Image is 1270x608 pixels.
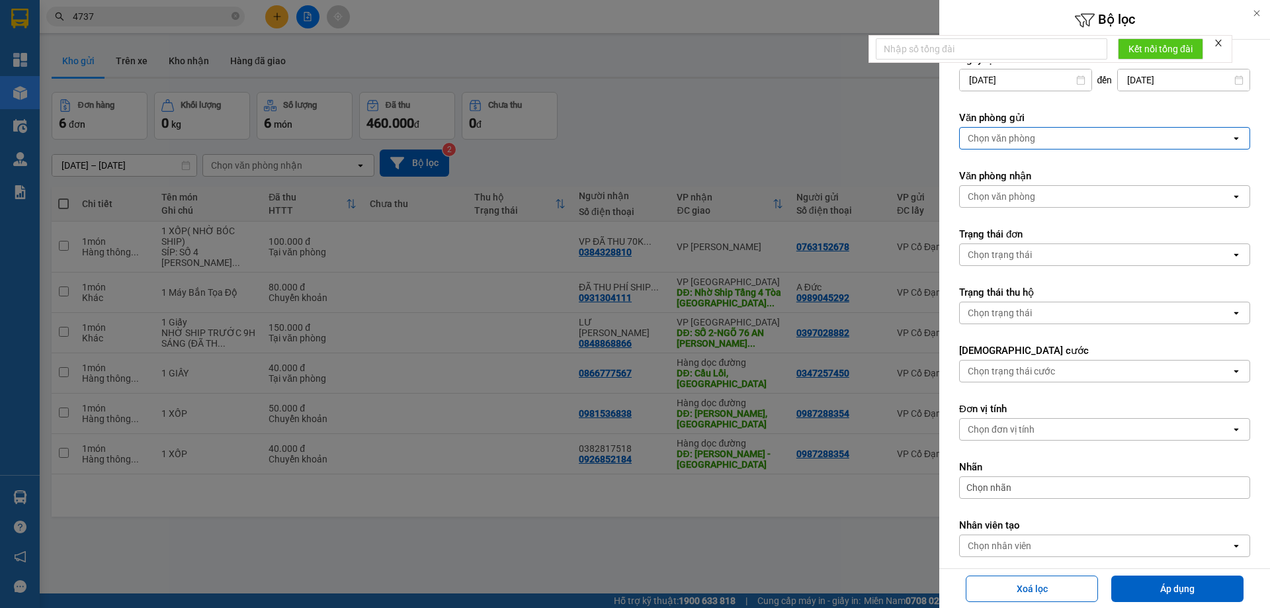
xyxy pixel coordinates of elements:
label: Trạng thái thu hộ [959,286,1250,299]
span: close [1214,38,1223,48]
input: Select a date. [960,69,1091,91]
svg: open [1231,541,1242,551]
div: Chọn trạng thái [968,248,1032,261]
button: Xoá lọc [966,576,1098,602]
div: Chọn đơn vị tính [968,423,1035,436]
label: Trạng thái đơn [959,228,1250,241]
div: Chọn văn phòng [968,132,1035,145]
label: [DEMOGRAPHIC_DATA] cước [959,344,1250,357]
button: Áp dụng [1111,576,1244,602]
button: Kết nối tổng đài [1118,38,1203,60]
input: Nhập số tổng đài [876,38,1107,60]
div: Chọn trạng thái cước [968,365,1055,378]
svg: open [1231,308,1242,318]
svg: open [1231,424,1242,435]
label: Nhân viên tạo [959,519,1250,532]
div: Chọn nhân viên [968,539,1031,552]
div: Chọn văn phòng [968,190,1035,203]
input: Select a date. [1118,69,1249,91]
h6: Bộ lọc [939,10,1270,30]
label: Đơn vị tính [959,402,1250,415]
span: Kết nối tổng đài [1128,42,1193,56]
label: Nhãn [959,460,1250,474]
span: Chọn nhãn [966,481,1011,494]
svg: open [1231,191,1242,202]
svg: open [1231,366,1242,376]
svg: open [1231,133,1242,144]
span: đến [1097,73,1113,87]
div: Chọn trạng thái [968,306,1032,320]
label: Văn phòng nhận [959,169,1250,183]
svg: open [1231,249,1242,260]
label: Văn phòng gửi [959,111,1250,124]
